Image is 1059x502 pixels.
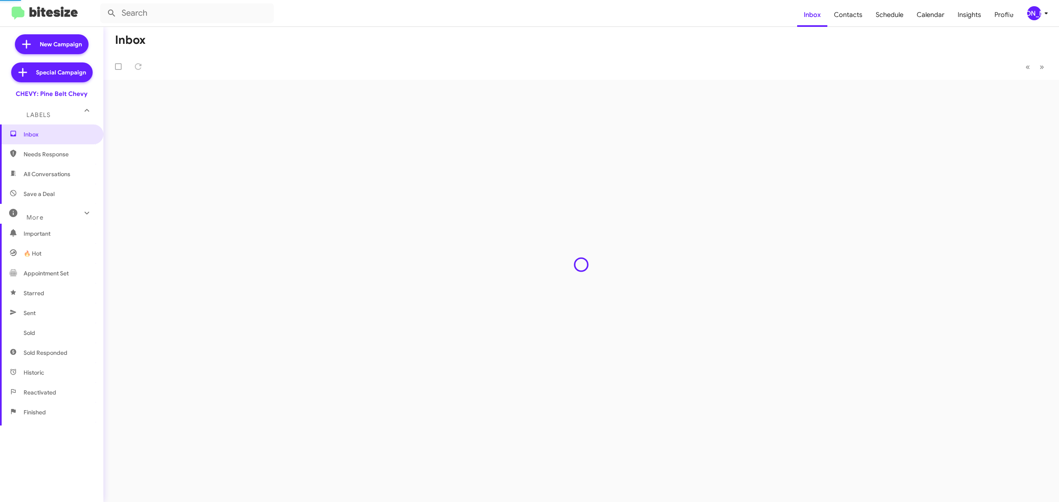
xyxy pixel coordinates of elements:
span: Finished [24,408,46,416]
span: » [1040,62,1044,72]
a: Profile [988,3,1020,27]
span: Sent [24,309,36,317]
span: Historic [24,368,44,377]
span: Labels [26,111,50,119]
button: Next [1035,58,1049,75]
button: [PERSON_NAME] [1020,6,1050,20]
span: Special Campaign [36,68,86,76]
div: CHEVY: Pine Belt Chevy [16,90,88,98]
span: Needs Response [24,150,94,158]
nav: Page navigation example [1021,58,1049,75]
h1: Inbox [115,33,146,47]
button: Previous [1021,58,1035,75]
a: Inbox [797,3,827,27]
div: [PERSON_NAME] [1027,6,1041,20]
a: Insights [951,3,988,27]
span: Appointment Set [24,269,69,277]
a: New Campaign [15,34,89,54]
span: Sold [24,329,35,337]
input: Search [100,3,274,23]
a: Calendar [910,3,951,27]
span: Reactivated [24,388,56,397]
span: More [26,214,43,221]
span: « [1025,62,1030,72]
span: All Conversations [24,170,70,178]
span: Inbox [24,130,94,139]
span: Important [24,229,94,238]
span: 🔥 Hot [24,249,41,258]
span: New Campaign [40,40,82,48]
span: Sold Responded [24,349,67,357]
a: Contacts [827,3,869,27]
a: Special Campaign [11,62,93,82]
span: Save a Deal [24,190,55,198]
span: Starred [24,289,44,297]
a: Schedule [869,3,910,27]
